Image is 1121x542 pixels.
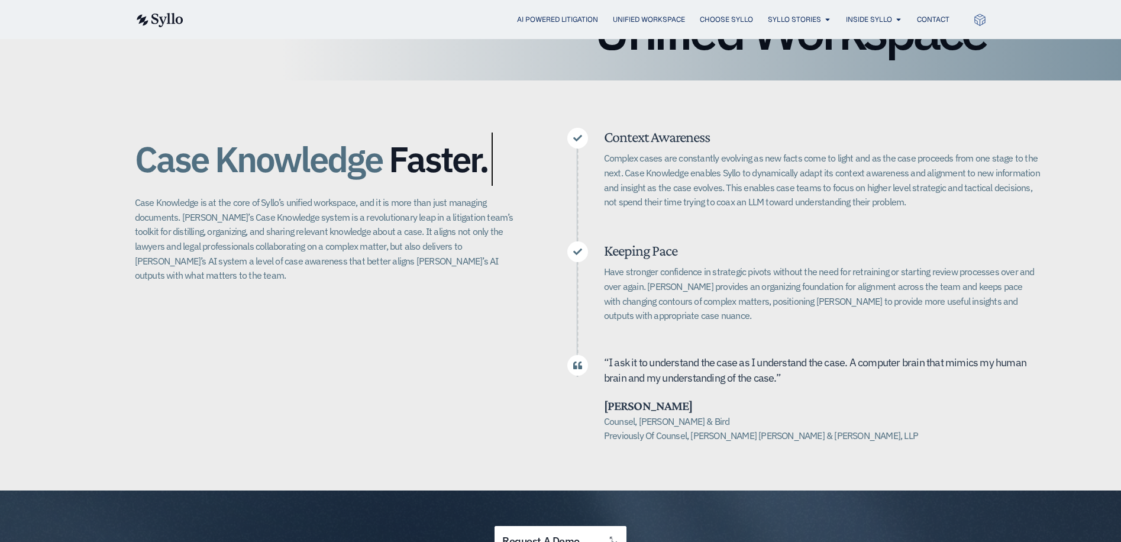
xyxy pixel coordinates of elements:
[604,414,1041,443] h5: Counsel, [PERSON_NAME] & Bird Previously Of Counsel, [PERSON_NAME] [PERSON_NAME] & [PERSON_NAME],...
[207,14,949,25] div: Menu Toggle
[135,195,520,283] p: Case Knowledge is at the core of Syllo’s unified workspace, and it is more than just managing doc...
[517,14,598,25] a: AI Powered Litigation
[604,151,1041,209] p: Complex cases are constantly evolving as new facts come to light and as the case proceeds from on...
[389,140,488,179] span: Faster.
[613,14,685,25] a: Unified Workspace
[604,264,1041,323] p: Have stronger confidence in strategic pivots without the need for retraining or starting review p...
[604,356,609,369] span: “
[135,4,987,57] h1: Unified Workspace
[604,128,1041,146] h5: Context Awareness
[846,14,892,25] a: Inside Syllo
[604,241,1041,260] h5: Keeping Pace
[768,14,821,25] a: Syllo Stories
[774,371,780,385] span: .”
[917,14,949,25] a: Contact
[700,14,753,25] a: Choose Syllo
[135,13,183,27] img: syllo
[609,356,655,369] span: I ask it to u
[604,398,1041,414] h5: [PERSON_NAME]
[207,14,949,25] nav: Menu
[604,356,1026,384] span: nderstand the case as I understand the case. A computer brain that mimics my human brain and my u...
[135,133,382,186] span: Case Knowledge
